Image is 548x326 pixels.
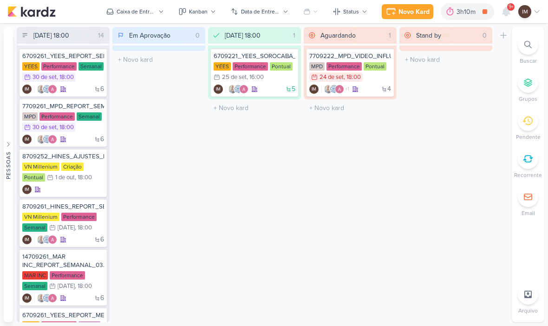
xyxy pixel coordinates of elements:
[329,85,339,94] img: Caroline Traven De Andrade
[22,282,47,290] div: Semanal
[22,293,32,303] div: Isabella Machado Guimarães
[61,213,97,221] div: Performance
[57,124,74,130] div: , 18:00
[514,171,542,179] p: Recorrente
[519,95,537,103] p: Grupos
[100,86,104,92] span: 6
[22,235,32,244] div: Criador(a): Isabella Machado Guimarães
[7,6,56,17] img: kardz.app
[42,293,52,303] img: Caroline Traven De Andrade
[34,293,57,303] div: Colaboradores: Iara Santos, Caroline Traven De Andrade, Alessandra Gomes
[233,62,268,71] div: Performance
[382,4,433,19] button: Novo Kard
[100,236,104,243] span: 6
[48,235,57,244] img: Alessandra Gomes
[309,62,325,71] div: MPD
[22,173,45,182] div: Pontual
[22,62,39,71] div: YEES
[292,86,295,92] span: 5
[326,62,362,71] div: Performance
[22,185,32,194] div: Isabella Machado Guimarães
[25,188,29,192] p: IM
[22,135,32,144] div: Isabella Machado Guimarães
[57,74,74,80] div: , 18:00
[78,62,104,71] div: Semanal
[34,235,57,244] div: Colaboradores: Iara Santos, Caroline Traven De Andrade, Alessandra Gomes
[214,52,295,60] div: 6709221_YEES_SOROCABA_AJUSTES_CAMPANHAS_MIA
[55,175,75,181] div: 1 de out
[33,74,57,80] div: 30 de set
[37,135,46,144] img: Iara Santos
[22,293,32,303] div: Criador(a): Isabella Machado Guimarães
[22,311,104,319] div: 6709261_YEES_REPORT_MENSAL_SETEMBRO
[100,136,104,143] span: 6
[234,85,243,94] img: Caroline Traven De Andrade
[522,209,535,217] p: Email
[518,5,531,18] div: Isabella Machado Guimarães
[22,235,32,244] div: Isabella Machado Guimarães
[512,34,544,65] li: Ctrl + F
[216,87,221,92] p: IM
[306,101,395,115] input: + Novo kard
[22,213,59,221] div: VN Millenium
[42,235,52,244] img: Caroline Traven De Andrade
[94,31,108,40] div: 14
[4,151,13,179] div: Pessoas
[42,135,52,144] img: Caroline Traven De Andrade
[401,53,490,66] input: + Novo kard
[22,202,104,211] div: 8709261_HINES_REPORT_SEMANAL_02.10
[34,135,57,144] div: Colaboradores: Iara Santos, Caroline Traven De Andrade, Alessandra Gomes
[226,85,248,94] div: Colaboradores: Iara Santos, Caroline Traven De Andrade, Alessandra Gomes
[214,85,223,94] div: Criador(a): Isabella Machado Guimarães
[309,52,391,60] div: 7709222_MPD_VIDEO_INFLUENCER_DECORADO
[33,124,57,130] div: 30 de set
[25,87,29,92] p: IM
[228,85,237,94] img: Iara Santos
[22,135,32,144] div: Criador(a): Isabella Machado Guimarães
[77,112,102,121] div: Semanal
[22,185,32,194] div: Criador(a): Isabella Machado Guimarães
[321,85,349,94] div: Colaboradores: Iara Santos, Caroline Traven De Andrade, Alessandra Gomes, Distribuição Time Estra...
[385,31,395,40] div: 1
[22,102,104,111] div: 7709261_MPD_REPORT_SEMANAL_01.10
[522,7,528,16] p: IM
[58,283,75,289] div: [DATE]
[309,85,319,94] div: Isabella Machado Guimarães
[289,31,299,40] div: 1
[516,133,541,141] p: Pendente
[75,225,92,231] div: , 18:00
[39,112,75,121] div: Performance
[247,74,264,80] div: , 16:00
[344,74,361,80] div: , 18:00
[25,296,29,301] p: IM
[344,85,349,93] span: +1
[518,306,538,315] p: Arquivo
[509,3,514,11] span: 9+
[22,52,104,60] div: 6709261_YEES_REPORT_SEMANAL_COMERCIAL_30.09
[22,85,32,94] div: Criador(a): Isabella Machado Guimarães
[479,31,490,40] div: 0
[22,253,104,269] div: 14709261_MAR INC_REPORT_SEMANAL_03.10
[270,62,293,71] div: Pontual
[22,85,32,94] div: Isabella Machado Guimarães
[42,85,52,94] img: Caroline Traven De Andrade
[214,62,231,71] div: YEES
[320,74,344,80] div: 24 de set
[222,74,247,80] div: 25 de set
[37,235,46,244] img: Iara Santos
[34,85,57,94] div: Colaboradores: Iara Santos, Caroline Traven De Andrade, Alessandra Gomes
[398,7,430,17] div: Novo Kard
[48,135,57,144] img: Alessandra Gomes
[324,85,333,94] img: Iara Santos
[114,53,203,66] input: + Novo kard
[41,62,77,71] div: Performance
[4,27,13,322] button: Pessoas
[37,293,46,303] img: Iara Santos
[75,283,92,289] div: , 18:00
[457,7,478,17] div: 3h10m
[335,85,344,94] img: Alessandra Gomes
[48,293,57,303] img: Alessandra Gomes
[22,271,48,280] div: MAR INC
[239,85,248,94] img: Alessandra Gomes
[25,137,29,142] p: IM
